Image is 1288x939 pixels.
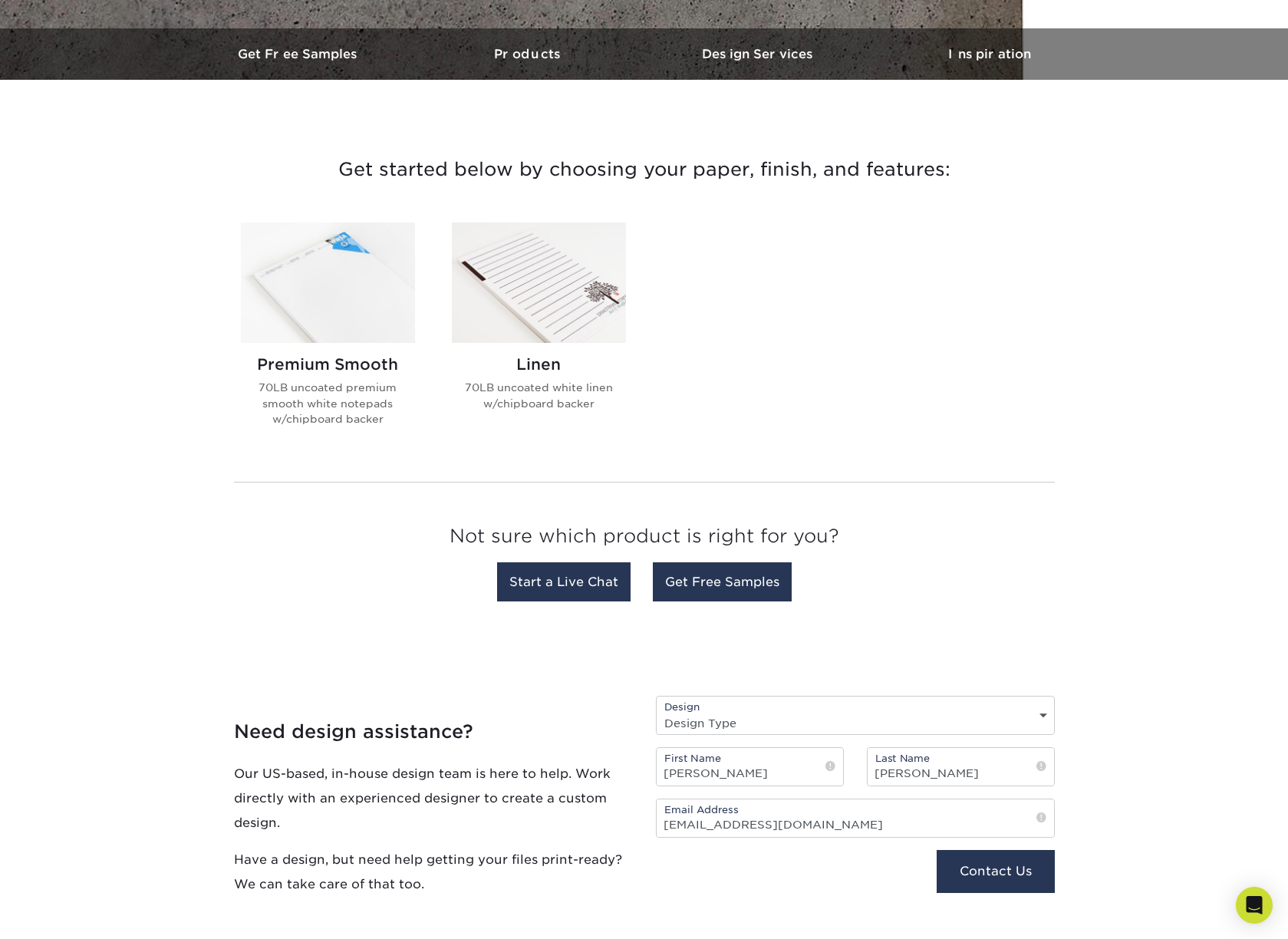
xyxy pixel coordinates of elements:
[497,562,631,601] a: Start a Live Chat
[452,355,626,374] h2: Linen
[414,28,644,80] a: Products
[414,47,644,61] h3: Products
[656,850,889,910] iframe: reCAPTCHA
[241,355,415,374] h2: Premium Smooth
[644,28,875,80] a: Design Services
[241,222,415,343] img: Premium Smooth Notepads
[644,47,875,61] h3: Design Services
[875,28,1105,80] a: Inspiration
[452,222,626,343] img: Linen Notepads
[184,47,414,61] h3: Get Free Samples
[452,380,626,411] p: 70LB uncoated white linen w/chipboard backer
[241,222,415,451] a: Premium Smooth Notepads Premium Smooth 70LB uncoated premium smooth white notepads w/chipboard ba...
[196,135,1093,204] h3: Get started below by choosing your paper, finish, and features:
[875,47,1105,61] h3: Inspiration
[234,762,633,835] p: Our US-based, in-house design team is here to help. Work directly with an experienced designer to...
[234,513,1055,566] h3: Not sure which product is right for you?
[452,222,626,451] a: Linen Notepads Linen 70LB uncoated white linen w/chipboard backer
[184,28,414,80] a: Get Free Samples
[937,850,1054,893] button: Contact Us
[234,721,633,743] h4: Need design assistance?
[241,380,415,427] p: 70LB uncoated premium smooth white notepads w/chipboard backer
[653,562,792,601] a: Get Free Samples
[1236,887,1273,924] div: Open Intercom Messenger
[234,848,633,897] p: Have a design, but need help getting your files print-ready? We can take care of that too.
